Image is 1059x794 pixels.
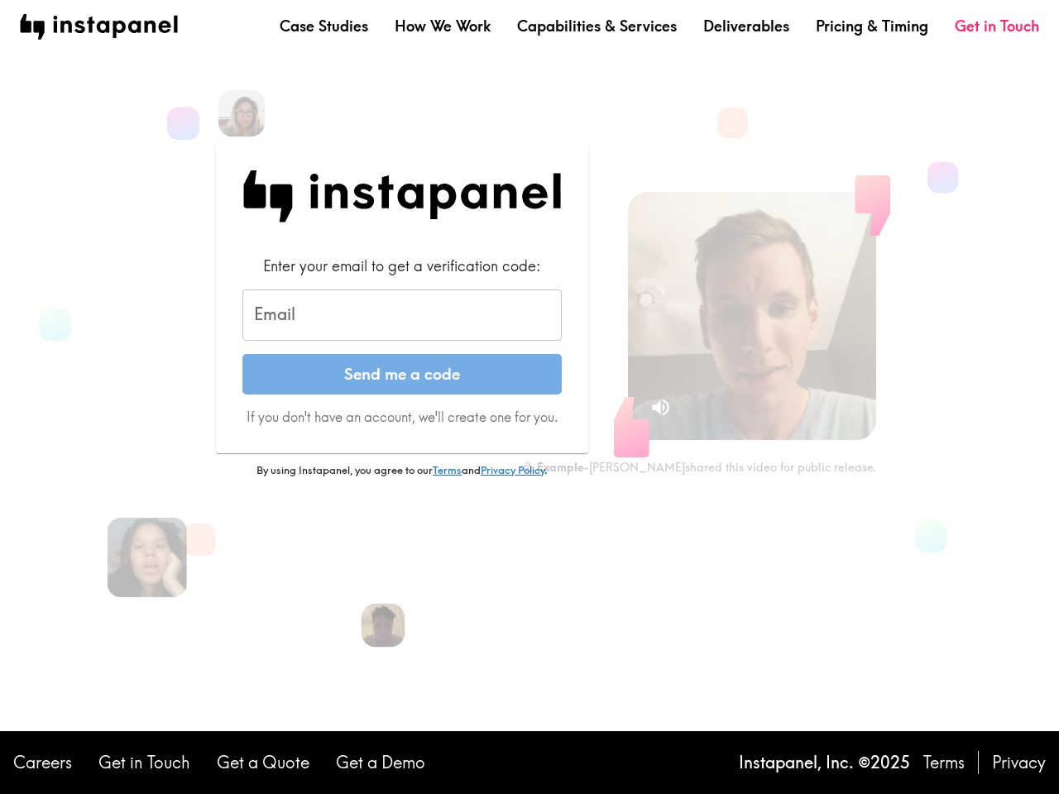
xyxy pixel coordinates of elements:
[242,256,562,276] div: Enter your email to get a verification code:
[280,16,368,36] a: Case Studies
[362,604,405,648] img: Liam
[108,518,187,597] img: Kelly
[923,751,965,774] a: Terms
[537,460,583,475] b: Example
[433,463,462,476] a: Terms
[522,460,876,475] div: - [PERSON_NAME] shared this video for public release.
[242,170,562,222] img: Instapanel
[13,751,72,774] a: Careers
[643,390,678,425] button: Sound is on
[703,16,789,36] a: Deliverables
[218,90,265,136] img: Aileen
[98,751,190,774] a: Get in Touch
[739,751,910,774] p: Instapanel, Inc. © 2025
[217,751,309,774] a: Get a Quote
[242,354,562,395] button: Send me a code
[242,408,562,426] p: If you don't have an account, we'll create one for you.
[481,463,544,476] a: Privacy Policy
[816,16,928,36] a: Pricing & Timing
[517,16,677,36] a: Capabilities & Services
[336,751,425,774] a: Get a Demo
[20,14,178,40] img: instapanel
[395,16,491,36] a: How We Work
[216,463,588,478] p: By using Instapanel, you agree to our and .
[992,751,1046,774] a: Privacy
[955,16,1039,36] a: Get in Touch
